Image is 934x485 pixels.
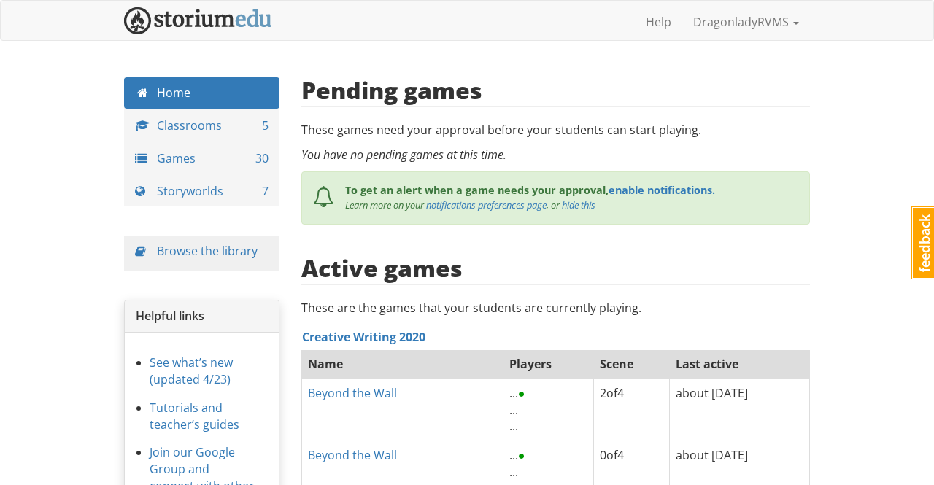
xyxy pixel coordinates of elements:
h2: Pending games [301,77,482,103]
p: These are the games that your students are currently playing. [301,300,811,317]
a: Home [124,77,279,109]
span: ... [509,464,518,480]
span: To get an alert when a game needs your approval, [345,183,609,197]
span: 30 [255,150,269,167]
a: hide this [562,198,595,212]
a: notifications preferences page [426,198,547,212]
img: StoriumEDU [124,7,272,34]
th: Scene [593,349,669,379]
div: Helpful links [125,300,279,333]
span: ● [518,385,525,401]
h2: Active games [301,255,463,281]
span: 5 [262,117,269,134]
a: See what’s new (updated 4/23) [150,354,233,387]
a: Classrooms 5 [124,110,279,141]
a: DragonladyRVMS [682,4,810,40]
a: Creative Writing 2020 [302,329,425,345]
th: Last active [670,349,810,379]
a: enable notifications. [609,183,715,197]
span: ... [509,385,525,401]
a: Help [635,4,682,40]
a: Browse the library [157,243,258,259]
span: ... [509,418,518,434]
p: These games need your approval before your students can start playing. [301,122,811,139]
td: about [DATE] [670,379,810,441]
em: Learn more on your , or [345,198,595,212]
a: Games 30 [124,143,279,174]
th: Players [503,349,593,379]
span: 7 [262,183,269,200]
th: Name [301,349,503,379]
span: ... [509,447,525,463]
a: Storyworlds 7 [124,176,279,207]
span: ... [509,402,518,418]
a: Beyond the Wall [308,447,397,463]
a: Tutorials and teacher’s guides [150,400,239,432]
td: 2 of 4 [593,379,669,441]
a: Beyond the Wall [308,385,397,401]
em: You have no pending games at this time. [301,147,506,163]
span: ● [518,447,525,463]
